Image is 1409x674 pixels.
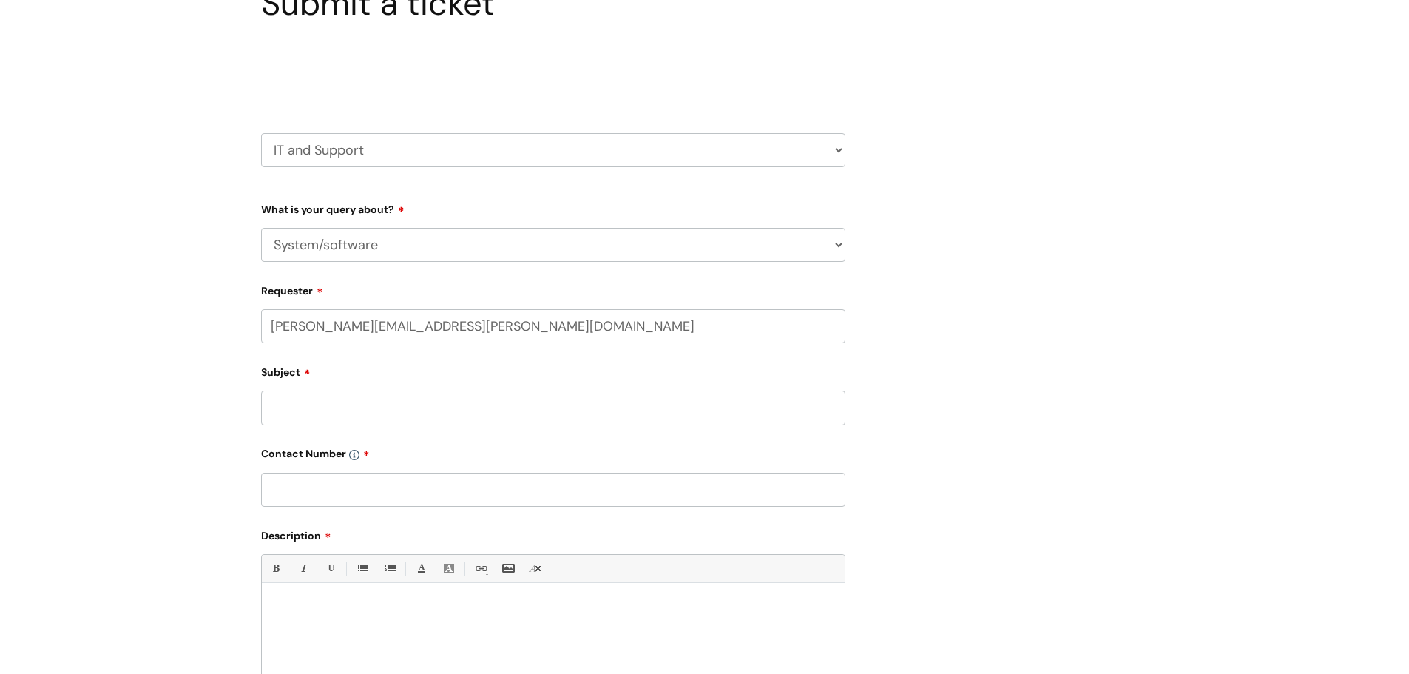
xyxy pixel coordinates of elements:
label: Subject [261,361,845,379]
a: Insert Image... [499,559,517,578]
a: Bold (Ctrl-B) [266,559,285,578]
a: 1. Ordered List (Ctrl-Shift-8) [380,559,399,578]
a: Back Color [439,559,458,578]
a: Underline(Ctrl-U) [321,559,339,578]
label: Description [261,525,845,542]
a: Font Color [412,559,430,578]
label: Requester [261,280,845,297]
a: Italic (Ctrl-I) [294,559,312,578]
img: info-icon.svg [349,450,359,460]
a: • Unordered List (Ctrl-Shift-7) [353,559,371,578]
h2: Select issue type [261,58,845,85]
input: Email [261,309,845,343]
label: Contact Number [261,442,845,460]
a: Remove formatting (Ctrl-\) [526,559,544,578]
a: Link [471,559,490,578]
label: What is your query about? [261,198,845,216]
